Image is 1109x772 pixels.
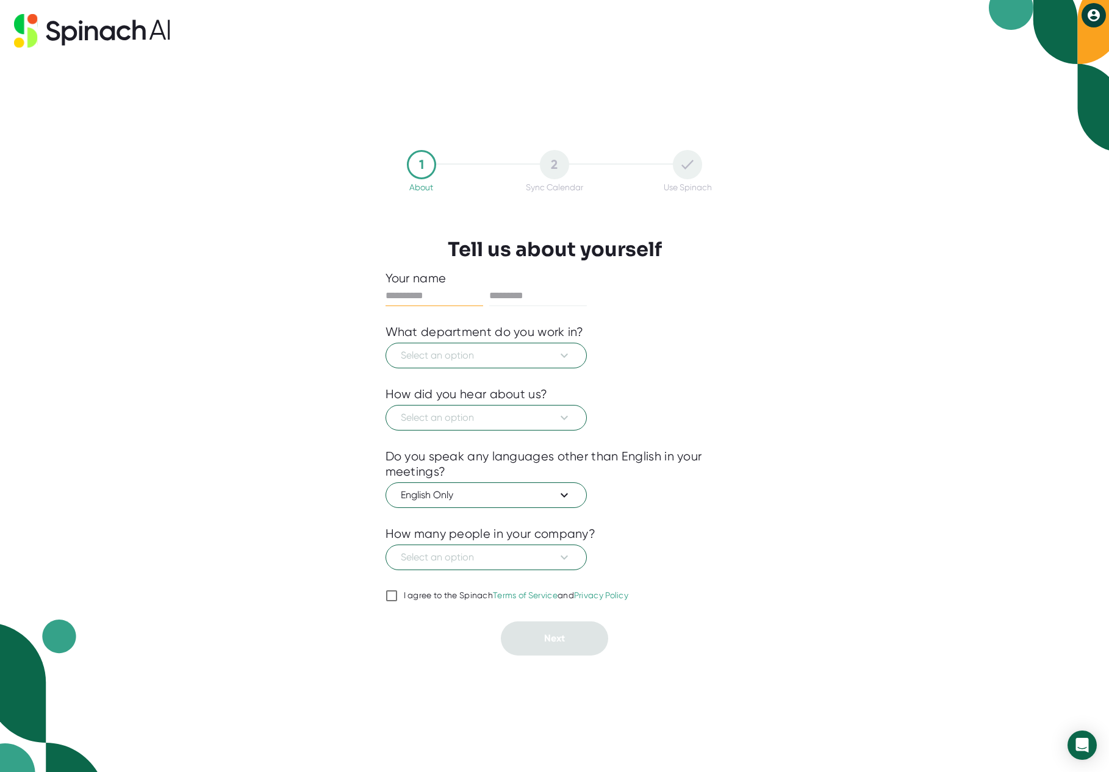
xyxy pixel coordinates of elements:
[401,488,572,502] span: English Only
[386,324,584,340] div: What department do you work in?
[409,182,433,192] div: About
[404,590,629,601] div: I agree to the Spinach and
[386,405,587,431] button: Select an option
[386,387,548,402] div: How did you hear about us?
[1068,731,1097,760] div: Open Intercom Messenger
[526,182,583,192] div: Sync Calendar
[664,182,712,192] div: Use Spinach
[501,621,608,656] button: Next
[544,632,565,644] span: Next
[386,482,587,508] button: English Only
[401,550,572,565] span: Select an option
[493,590,558,600] a: Terms of Service
[386,526,596,541] div: How many people in your company?
[401,410,572,425] span: Select an option
[386,545,587,570] button: Select an option
[386,343,587,368] button: Select an option
[407,150,436,179] div: 1
[386,271,724,286] div: Your name
[401,348,572,363] span: Select an option
[540,150,569,179] div: 2
[448,238,662,261] h3: Tell us about yourself
[386,449,724,479] div: Do you speak any languages other than English in your meetings?
[574,590,628,600] a: Privacy Policy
